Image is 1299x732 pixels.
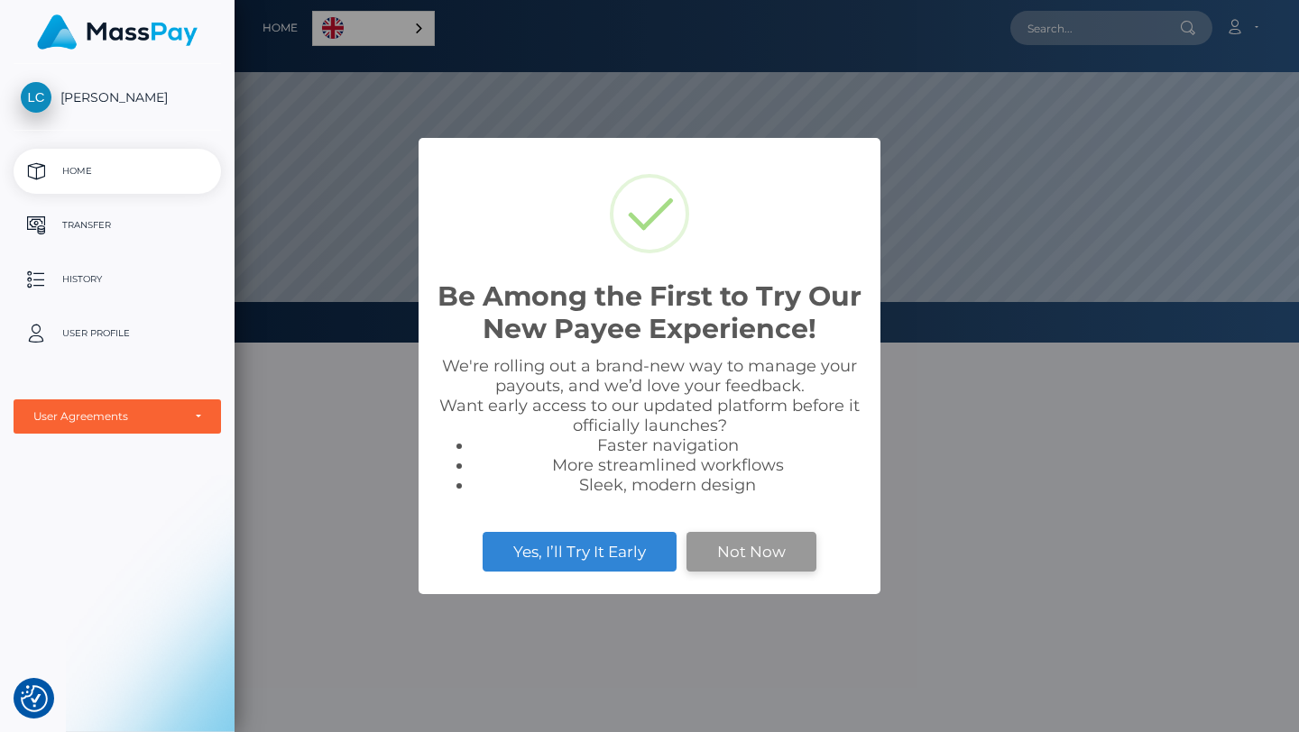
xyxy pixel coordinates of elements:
p: History [21,266,214,293]
p: User Profile [21,320,214,347]
li: More streamlined workflows [473,455,862,475]
div: We're rolling out a brand-new way to manage your payouts, and we’d love your feedback. Want early... [437,356,862,495]
img: MassPay [37,14,198,50]
span: [PERSON_NAME] [14,89,221,105]
p: Transfer [21,212,214,239]
li: Sleek, modern design [473,475,862,495]
h2: Be Among the First to Try Our New Payee Experience! [437,280,862,345]
button: User Agreements [14,399,221,434]
button: Not Now [686,532,816,572]
button: Yes, I’ll Try It Early [483,532,677,572]
button: Consent Preferences [21,685,48,712]
div: User Agreements [33,409,181,424]
p: Home [21,158,214,185]
img: Revisit consent button [21,685,48,712]
li: Faster navigation [473,435,862,455]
